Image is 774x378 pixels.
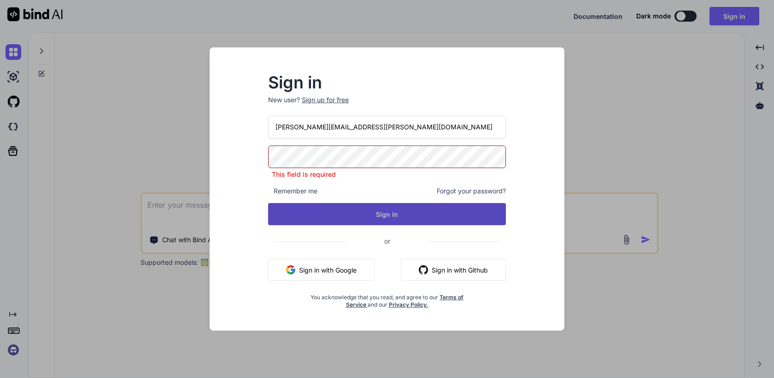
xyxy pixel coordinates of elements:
[419,265,428,274] img: github
[268,95,506,116] p: New user?
[268,116,506,138] input: Login or Email
[347,230,427,252] span: or
[268,75,506,90] h2: Sign in
[302,95,349,105] div: Sign up for free
[401,259,506,281] button: Sign in with Github
[268,259,375,281] button: Sign in with Google
[286,265,295,274] img: google
[308,288,466,308] div: You acknowledge that you read, and agree to our and our
[389,301,428,308] a: Privacy Policy.
[346,294,464,308] a: Terms of Service
[437,186,506,196] span: Forgot your password?
[268,186,317,196] span: Remember me
[268,170,506,179] p: This field is required
[268,203,506,225] button: Sign In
